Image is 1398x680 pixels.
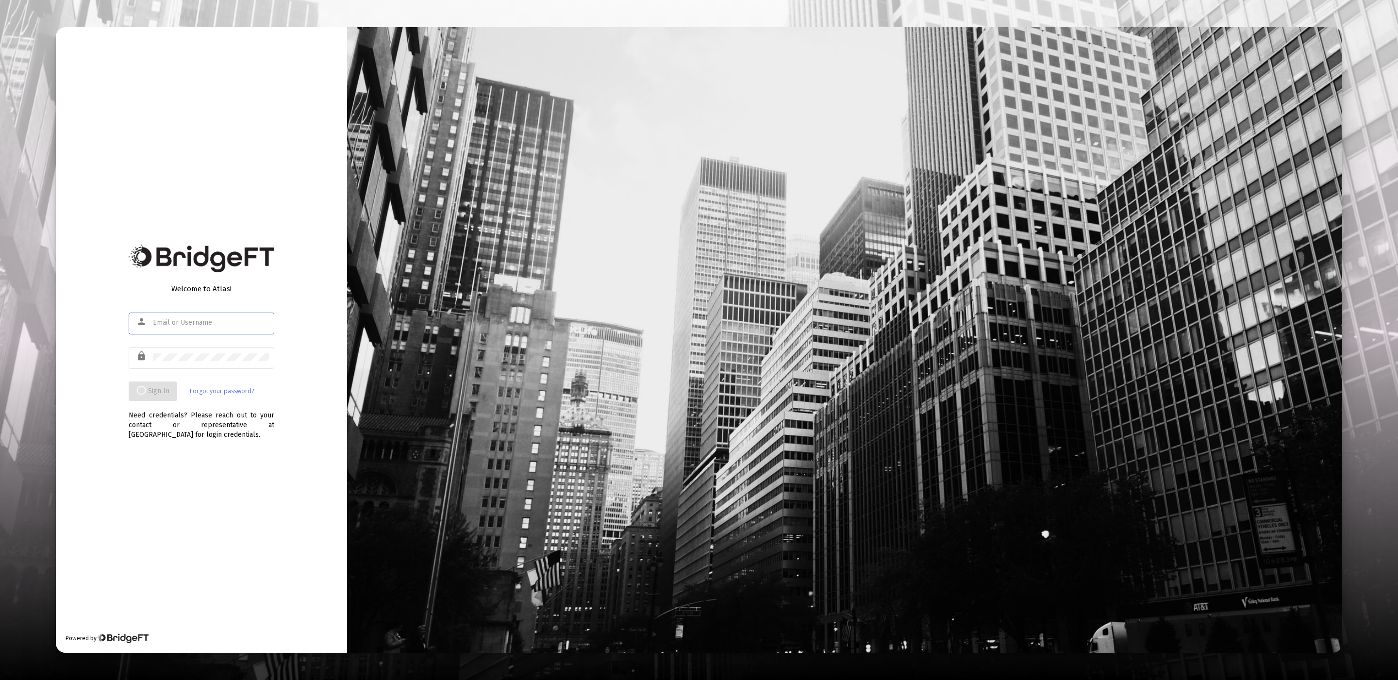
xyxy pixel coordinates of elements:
img: Bridge Financial Technology Logo [98,633,149,643]
mat-icon: person [136,316,148,328]
mat-icon: lock [136,350,148,362]
img: Bridge Financial Technology Logo [129,245,274,272]
div: Powered by [66,633,149,643]
div: Welcome to Atlas! [129,284,274,294]
button: Sign In [129,381,177,401]
span: Sign In [136,387,169,395]
input: Email or Username [153,319,269,327]
div: Need credentials? Please reach out to your contact or representative at [GEOGRAPHIC_DATA] for log... [129,401,274,440]
a: Forgot your password? [190,386,254,396]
